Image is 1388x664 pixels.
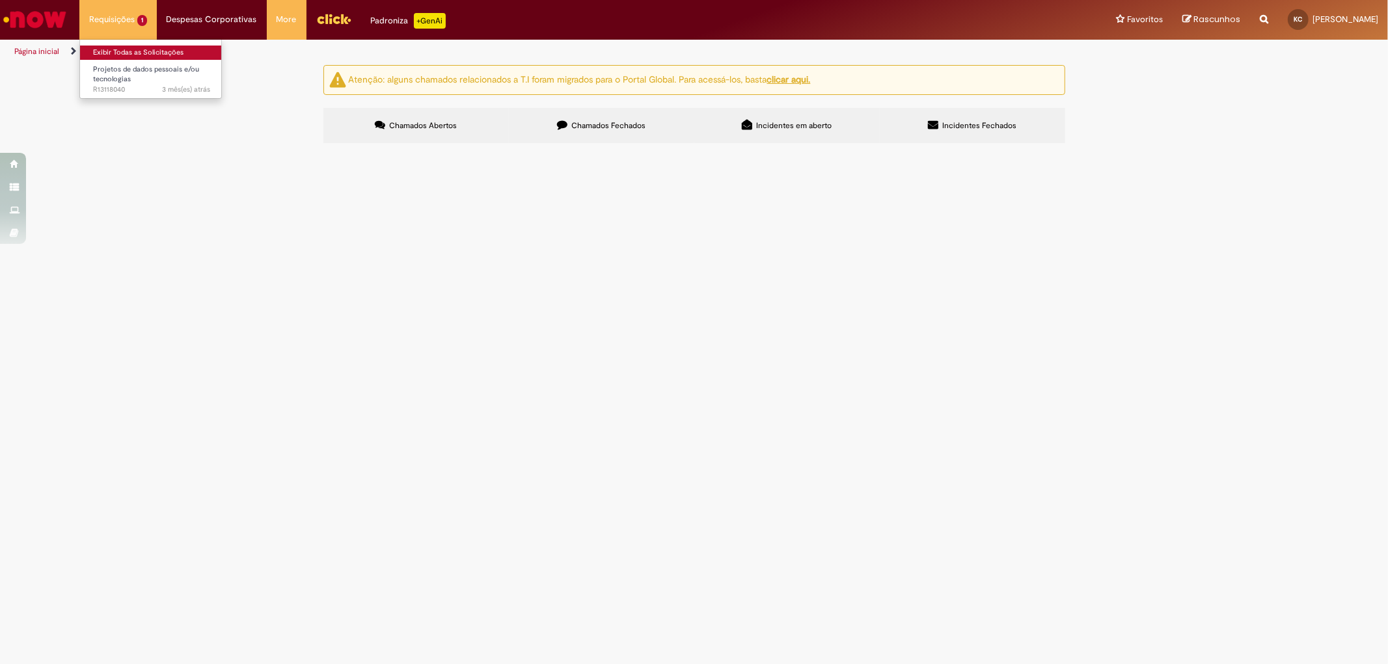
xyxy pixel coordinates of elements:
span: Chamados Abertos [389,120,457,131]
a: Exibir Todas as Solicitações [80,46,223,60]
span: Projetos de dados pessoais e/ou tecnologias [93,64,199,85]
img: ServiceNow [1,7,68,33]
a: Página inicial [14,46,59,57]
ul: Requisições [79,39,222,99]
span: R13118040 [93,85,210,95]
span: Rascunhos [1193,13,1240,25]
a: Aberto R13118040 : Projetos de dados pessoais e/ou tecnologias [80,62,223,90]
span: Incidentes em aberto [756,120,832,131]
span: Incidentes Fechados [942,120,1016,131]
ul: Trilhas de página [10,40,916,64]
span: 3 mês(es) atrás [162,85,210,94]
div: Padroniza [371,13,446,29]
span: Despesas Corporativas [167,13,257,26]
span: KC [1294,15,1303,23]
span: [PERSON_NAME] [1313,14,1378,25]
span: 1 [137,15,147,26]
a: clicar aqui. [767,73,811,85]
ng-bind-html: Atenção: alguns chamados relacionados a T.I foram migrados para o Portal Global. Para acessá-los,... [349,73,811,85]
span: Requisições [89,13,135,26]
p: +GenAi [414,13,446,29]
span: Favoritos [1127,13,1163,26]
img: click_logo_yellow_360x200.png [316,9,351,29]
a: Rascunhos [1182,14,1240,26]
span: More [277,13,297,26]
span: Chamados Fechados [571,120,646,131]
